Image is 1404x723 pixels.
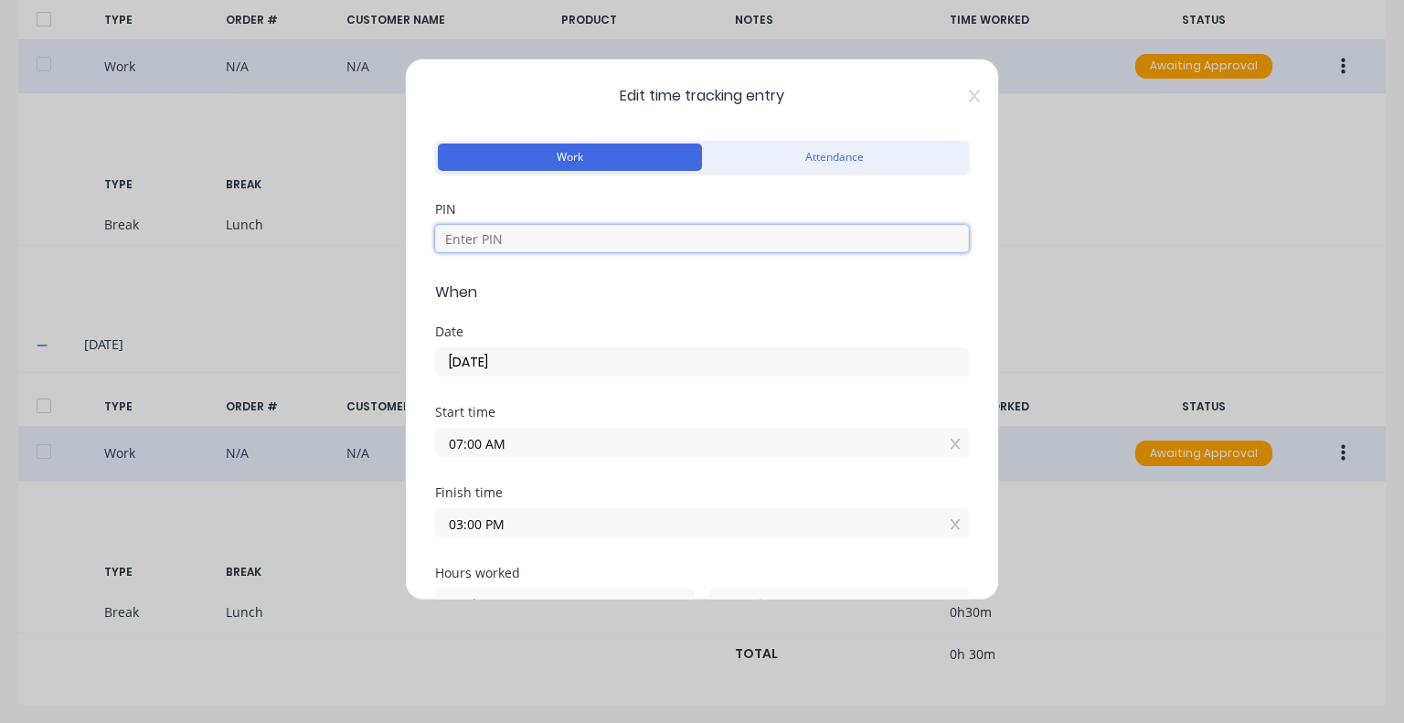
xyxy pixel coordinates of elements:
div: PIN [435,203,969,216]
button: Attendance [702,144,966,171]
div: Hours worked [435,567,969,579]
button: Work [438,144,702,171]
label: hours [473,594,694,617]
div: Finish time [435,486,969,499]
span: Edit time tracking entry [435,85,969,107]
input: 0 [710,590,742,617]
input: Enter PIN [435,225,969,252]
div: Date [435,325,969,338]
div: Start time [435,406,969,419]
input: 0 [436,590,468,617]
label: minutes [747,594,968,617]
span: When [435,282,969,303]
